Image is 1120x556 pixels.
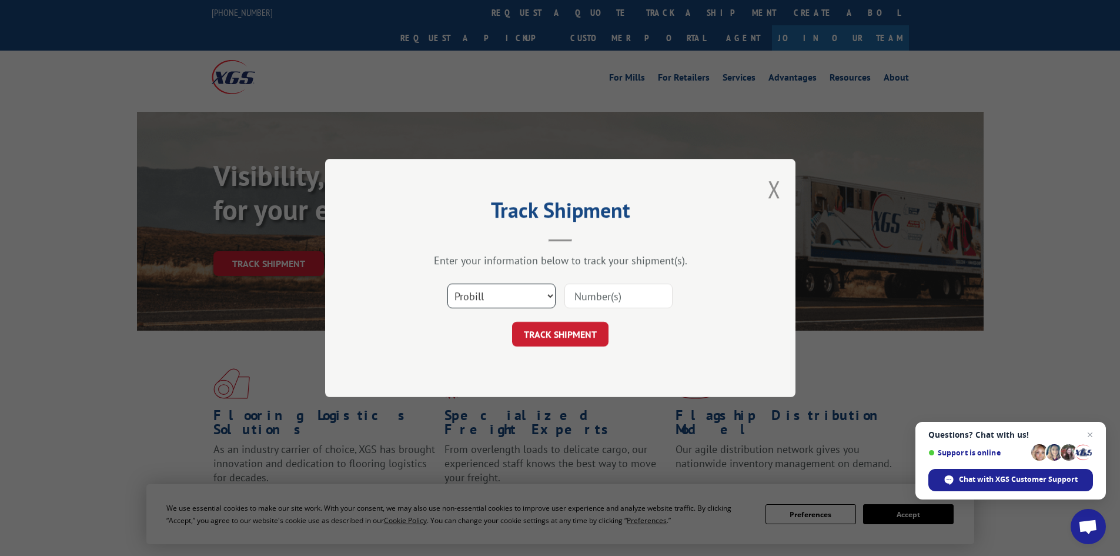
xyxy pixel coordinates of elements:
[384,202,737,224] h2: Track Shipment
[1071,509,1106,544] div: Open chat
[564,284,673,308] input: Number(s)
[768,174,781,205] button: Close modal
[959,474,1078,485] span: Chat with XGS Customer Support
[928,430,1093,440] span: Questions? Chat with us!
[928,448,1027,457] span: Support is online
[928,469,1093,491] div: Chat with XGS Customer Support
[512,322,609,347] button: TRACK SHIPMENT
[1083,428,1097,442] span: Close chat
[384,254,737,267] div: Enter your information below to track your shipment(s).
